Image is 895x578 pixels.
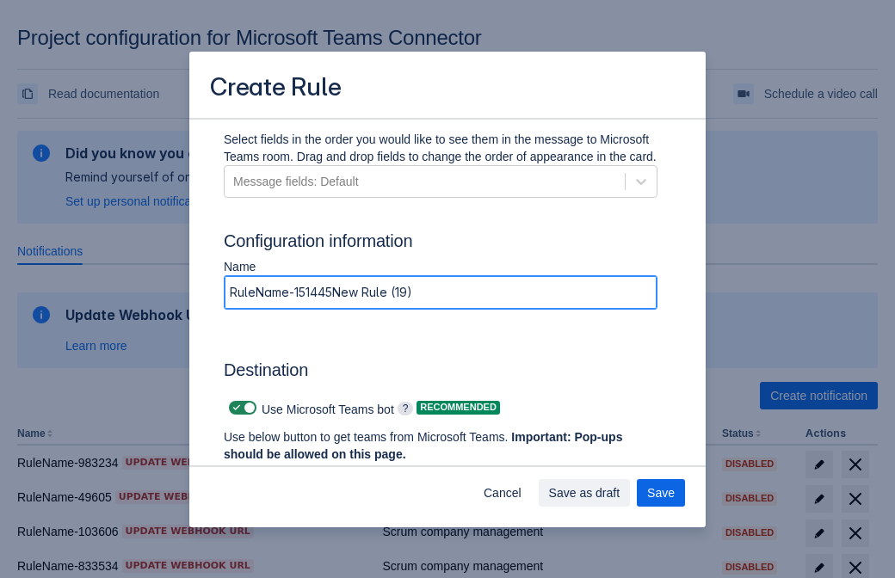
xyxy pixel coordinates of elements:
button: Cancel [473,479,532,507]
div: Use Microsoft Teams bot [224,396,394,420]
button: Save [637,479,685,507]
p: Use below button to get teams from Microsoft Teams. [224,428,630,463]
h3: Create Rule [210,72,342,106]
input: Please enter the name of the rule here [225,277,657,308]
span: Save [647,479,675,507]
span: Cancel [484,479,522,507]
span: Recommended [417,403,500,412]
p: Select fields in the order you would like to see them in the message to Microsoft Teams room. Dra... [224,131,657,165]
button: Save as draft [539,479,631,507]
h3: Destination [224,360,657,387]
span: Save as draft [549,479,620,507]
p: Name [224,258,657,275]
span: ? [398,402,414,415]
h3: Configuration information [224,231,671,258]
div: Message fields: Default [233,173,359,190]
